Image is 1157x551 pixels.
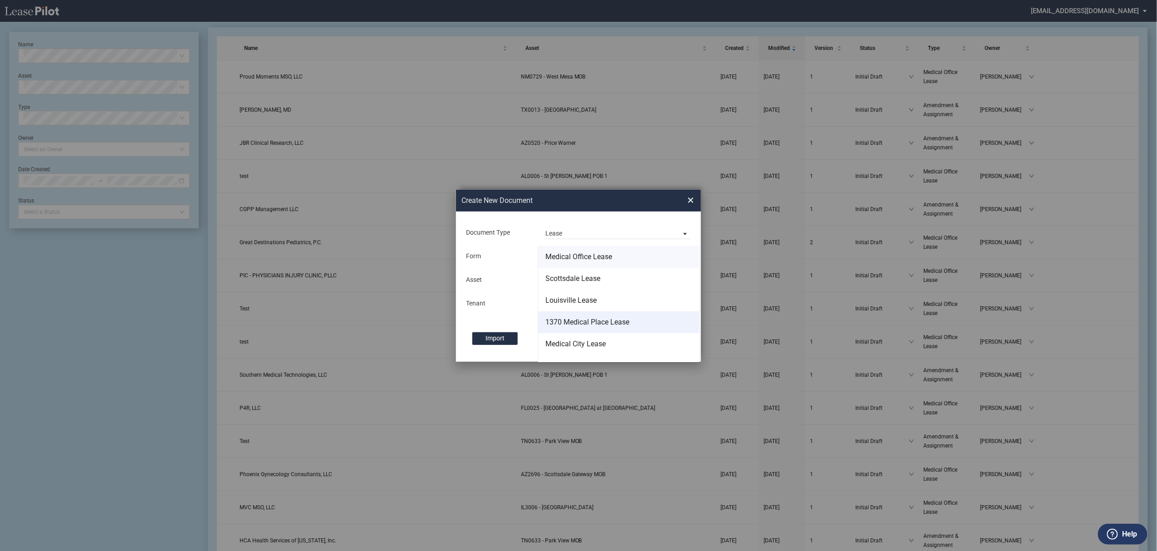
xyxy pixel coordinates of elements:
div: HCA Lease [545,361,580,371]
div: 1370 Medical Place Lease [545,317,629,327]
label: Help [1122,528,1137,540]
div: Scottsdale Lease [545,274,600,284]
div: Louisville Lease [545,295,597,305]
div: Medical Office Lease [545,252,612,262]
div: Medical City Lease [545,339,606,349]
